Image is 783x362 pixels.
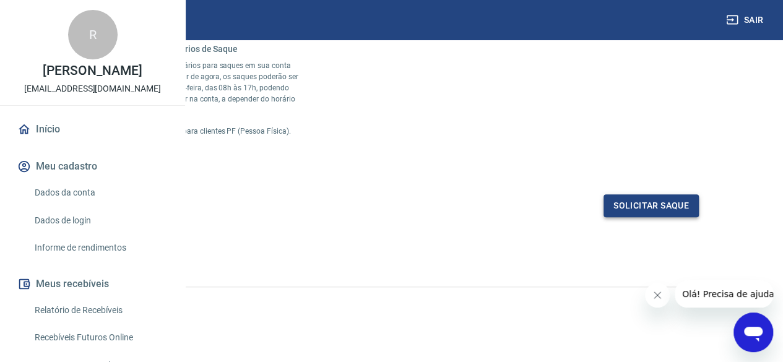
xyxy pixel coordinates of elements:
[15,116,170,143] a: Início
[30,208,170,233] a: Dados de login
[15,270,170,298] button: Meus recebíveis
[15,153,170,180] button: Meu cadastro
[675,280,773,308] iframe: Message from company
[30,298,170,323] a: Relatório de Recebíveis
[84,43,300,55] h6: Alteração nos Dias e Horários de Saque
[30,325,170,350] a: Recebíveis Futuros Online
[43,64,142,77] p: [PERSON_NAME]
[603,194,699,217] button: Solicitar saque
[84,126,300,137] p: *Condição aplicada somente para clientes PF (Pessoa Física).
[30,180,170,205] a: Dados da conta
[24,82,161,95] p: [EMAIL_ADDRESS][DOMAIN_NAME]
[68,10,118,59] div: R
[7,9,104,19] span: Olá! Precisa de ajuda?
[30,235,170,261] a: Informe de rendimentos
[733,312,773,352] iframe: Button to launch messaging window
[84,60,300,116] p: Informamos que os dias e horários para saques em sua conta digital foram alterados. A partir de a...
[724,9,768,32] button: Sair
[30,297,753,310] p: 2025 ©
[645,283,670,308] iframe: Close message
